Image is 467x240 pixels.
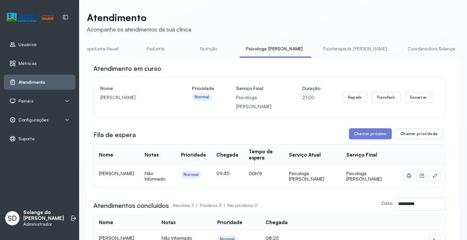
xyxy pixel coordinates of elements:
button: Chamar próximo [349,128,392,139]
a: Psicologa [PERSON_NAME] [239,44,309,54]
span: Psicologa [PERSON_NAME] [346,171,382,182]
h3: Atendimentos concluídos [93,201,169,210]
p: Administrador [23,221,64,227]
p: Atendimento [87,12,191,23]
span: | [224,203,225,208]
span: Usuários [18,42,37,47]
a: Coordenadora Solange [401,44,461,54]
div: Prioridade [217,220,242,226]
div: Psicologa [PERSON_NAME] [289,171,336,182]
button: Transferir [371,92,401,103]
span: | [196,203,197,208]
p: 21:00 [302,93,320,102]
div: Normal [184,172,198,177]
div: Serviço Final [346,152,377,158]
p: [PERSON_NAME] [100,93,170,102]
a: Nutrição [186,44,232,54]
a: Usuários [9,41,70,48]
h4: Duração [302,84,320,93]
span: Suporte [18,136,35,142]
a: Fisioterapeuta [PERSON_NAME] [317,44,393,54]
span: 09:45 [216,171,229,176]
label: Data: [382,200,393,206]
p: Prioritários: 3 [200,201,227,210]
div: Notas [145,152,159,158]
div: Chegada [216,152,238,158]
span: 00h19 [249,171,262,176]
img: Logotipo do estabelecimento [7,12,54,23]
h4: Prioridade [192,84,214,93]
div: Nome [99,152,113,158]
p: Solange do [PERSON_NAME] [23,209,64,222]
span: Painéis [18,98,33,104]
h3: Fila de espera [93,130,136,139]
div: Prioridade [181,152,206,158]
h4: Serviço Final [236,84,281,93]
span: [PERSON_NAME] [99,171,134,176]
button: Chamar prioridade [395,128,443,139]
p: Não prioritários: 0 [227,201,257,210]
div: Notas [162,220,175,226]
a: Métricas [9,60,70,67]
span: Configurações [18,117,49,123]
h3: Atendimento em curso [93,64,161,73]
a: Atendimento [9,79,70,85]
p: Psicologa [PERSON_NAME] [236,93,281,111]
div: Nome [99,220,113,226]
div: Normal [195,94,210,100]
p: Atendidos: 3 [173,201,200,210]
h4: Nome [100,84,170,93]
button: Encerrar [405,92,432,103]
a: Pediatria [133,44,178,54]
button: Repetir [342,92,367,103]
span: Não Informado [145,171,165,182]
div: Tempo de espera [249,149,279,161]
span: Métricas [18,61,37,66]
div: Serviço Atual [289,152,321,158]
div: Acompanhe os atendimentos da sua clínica [87,26,191,33]
a: Neuropediatra Nauef [70,44,125,54]
span: Atendimento [18,80,45,85]
div: Chegada [266,220,288,226]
